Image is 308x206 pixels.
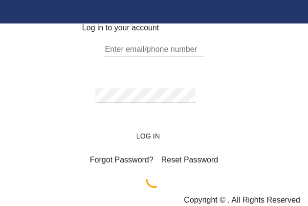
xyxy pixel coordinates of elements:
[82,23,226,32] div: Log in to your account
[200,91,212,103] md-icon: icon-eye-off
[157,152,222,168] div: Reset Password
[132,127,176,145] button: LOGIN
[86,152,157,168] div: Forgot Password?
[104,42,204,57] input: Enter email/phone number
